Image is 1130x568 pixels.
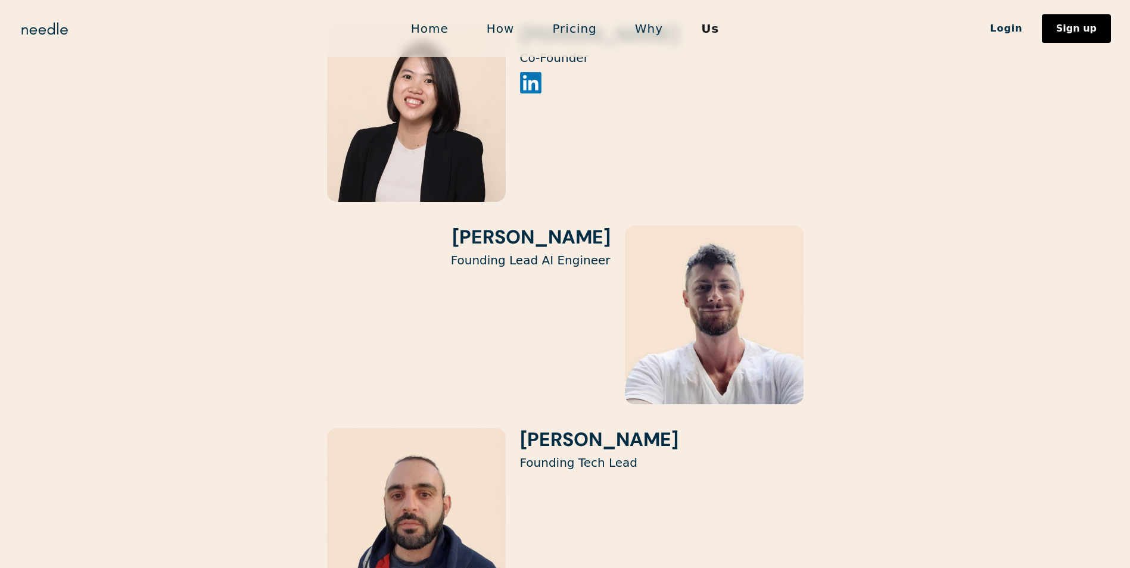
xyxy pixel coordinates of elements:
[392,16,468,41] a: Home
[616,16,682,41] a: Why
[682,16,738,41] a: Us
[327,253,611,267] p: Founding Lead AI Engineer
[533,16,615,41] a: Pricing
[468,16,534,41] a: How
[971,18,1042,39] a: Login
[520,428,678,451] h3: [PERSON_NAME]
[520,51,678,65] p: Co-Founder
[1042,14,1111,43] a: Sign up
[520,455,678,470] p: Founding Tech Lead
[1056,24,1097,33] div: Sign up
[327,226,611,248] h3: [PERSON_NAME]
